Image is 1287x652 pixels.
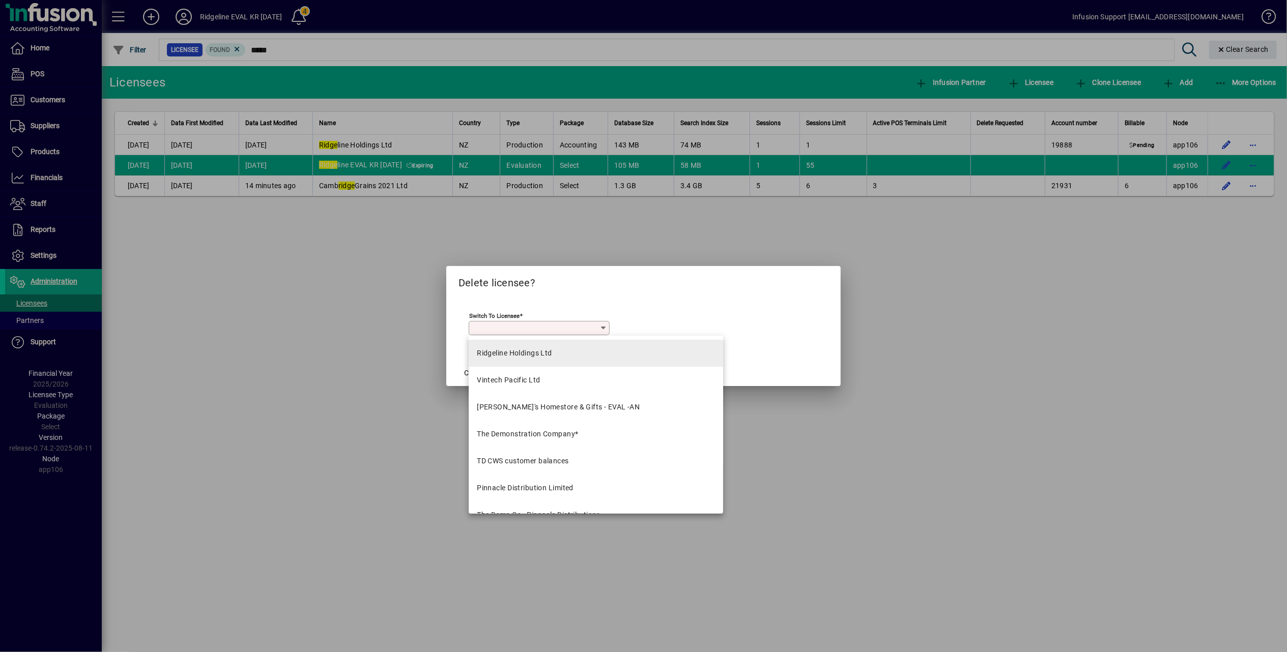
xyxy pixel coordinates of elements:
[469,501,723,528] mat-option: The Demo Co - Pinnacle Distributions
[469,312,520,319] mat-label: Switch to licensee
[469,367,723,394] mat-option: Vintech Pacific Ltd
[469,475,723,501] mat-option: Pinnacle Distribution Limited
[469,448,723,475] mat-option: TD CWS customer balances
[477,402,640,412] div: [PERSON_NAME]'s Homestore & Gifts - EVAL -AN
[459,364,491,382] button: Cancel
[464,368,485,378] span: Cancel
[477,375,540,386] div: Vintech Pacific Ltd
[477,456,569,466] div: TD CWS customer balances
[469,421,723,448] mat-option: The Demonstration Company*
[477,348,552,359] div: Ridgeline Holdings Ltd
[477,429,578,439] div: The Demonstration Company*
[446,266,841,295] h2: Delete licensee?
[477,510,600,520] div: The Demo Co - Pinnacle Distributions
[469,340,723,367] mat-option: Ridgeline Holdings Ltd
[477,483,574,493] div: Pinnacle Distribution Limited
[469,394,723,421] mat-option: Anna's Homestore & Gifts - EVAL -AN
